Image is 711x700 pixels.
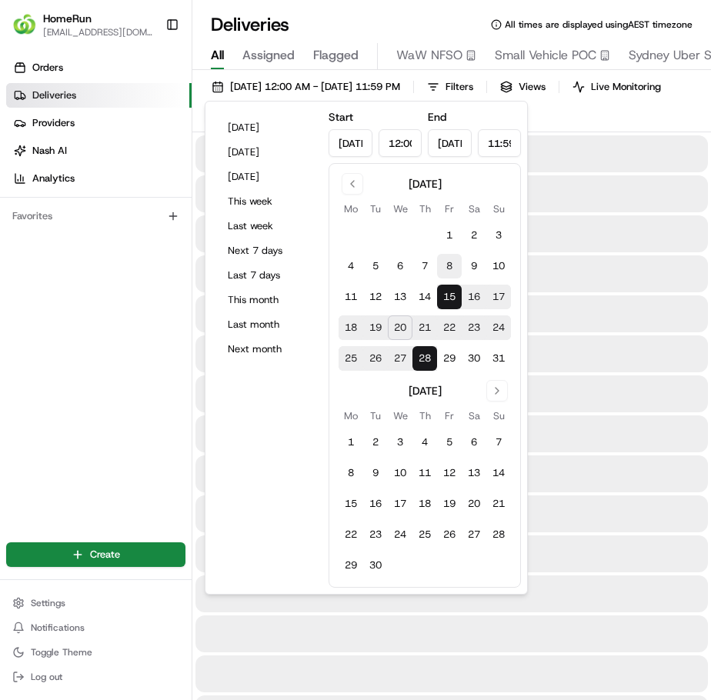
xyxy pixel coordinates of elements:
[211,46,224,65] span: All
[437,408,462,424] th: Friday
[339,285,363,309] button: 11
[388,201,412,217] th: Wednesday
[462,408,486,424] th: Saturday
[462,285,486,309] button: 16
[221,166,313,188] button: [DATE]
[437,285,462,309] button: 15
[6,6,159,43] button: HomeRunHomeRun[EMAIL_ADDRESS][DOMAIN_NAME]
[412,461,437,485] button: 11
[363,408,388,424] th: Tuesday
[505,18,693,31] span: All times are displayed using AEST timezone
[412,201,437,217] th: Thursday
[519,80,546,94] span: Views
[495,46,596,65] span: Small Vehicle POC
[363,201,388,217] th: Tuesday
[566,76,668,98] button: Live Monitoring
[428,110,446,124] label: End
[32,144,67,158] span: Nash AI
[486,254,511,278] button: 10
[339,430,363,455] button: 1
[43,26,153,38] button: [EMAIL_ADDRESS][DOMAIN_NAME]
[313,46,359,65] span: Flagged
[339,492,363,516] button: 15
[486,408,511,424] th: Sunday
[462,315,486,340] button: 23
[379,129,422,157] input: Time
[462,522,486,547] button: 27
[486,315,511,340] button: 24
[221,265,313,286] button: Last 7 days
[221,240,313,262] button: Next 7 days
[31,671,62,683] span: Log out
[363,430,388,455] button: 2
[388,285,412,309] button: 13
[221,314,313,335] button: Last month
[6,666,185,688] button: Log out
[412,254,437,278] button: 7
[462,223,486,248] button: 2
[205,76,407,98] button: [DATE] 12:00 AM - [DATE] 11:59 PM
[6,55,192,80] a: Orders
[32,172,75,185] span: Analytics
[462,201,486,217] th: Saturday
[339,522,363,547] button: 22
[31,646,92,658] span: Toggle Theme
[363,285,388,309] button: 12
[478,129,522,157] input: Time
[43,11,92,26] button: HomeRun
[412,285,437,309] button: 14
[363,346,388,371] button: 26
[486,522,511,547] button: 28
[12,12,37,37] img: HomeRun
[211,12,289,37] h1: Deliveries
[420,76,480,98] button: Filters
[363,315,388,340] button: 19
[486,461,511,485] button: 14
[6,138,192,163] a: Nash AI
[388,522,412,547] button: 24
[221,142,313,163] button: [DATE]
[221,117,313,138] button: [DATE]
[462,461,486,485] button: 13
[221,289,313,311] button: This month
[462,492,486,516] button: 20
[437,492,462,516] button: 19
[90,548,120,562] span: Create
[462,254,486,278] button: 9
[428,129,472,157] input: Date
[446,80,473,94] span: Filters
[486,223,511,248] button: 3
[437,315,462,340] button: 22
[339,254,363,278] button: 4
[388,492,412,516] button: 17
[412,346,437,371] button: 28
[6,204,185,228] div: Favorites
[339,461,363,485] button: 8
[486,492,511,516] button: 21
[339,346,363,371] button: 25
[388,254,412,278] button: 6
[363,492,388,516] button: 16
[396,46,462,65] span: WaW NFSO
[437,201,462,217] th: Friday
[339,201,363,217] th: Monday
[388,430,412,455] button: 3
[221,338,313,360] button: Next month
[221,215,313,237] button: Last week
[388,346,412,371] button: 27
[31,597,65,609] span: Settings
[437,223,462,248] button: 1
[388,461,412,485] button: 10
[329,129,372,157] input: Date
[486,285,511,309] button: 17
[363,522,388,547] button: 23
[31,622,85,634] span: Notifications
[388,315,412,340] button: 20
[412,492,437,516] button: 18
[409,176,442,192] div: [DATE]
[486,380,508,402] button: Go to next month
[462,430,486,455] button: 6
[363,553,388,578] button: 30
